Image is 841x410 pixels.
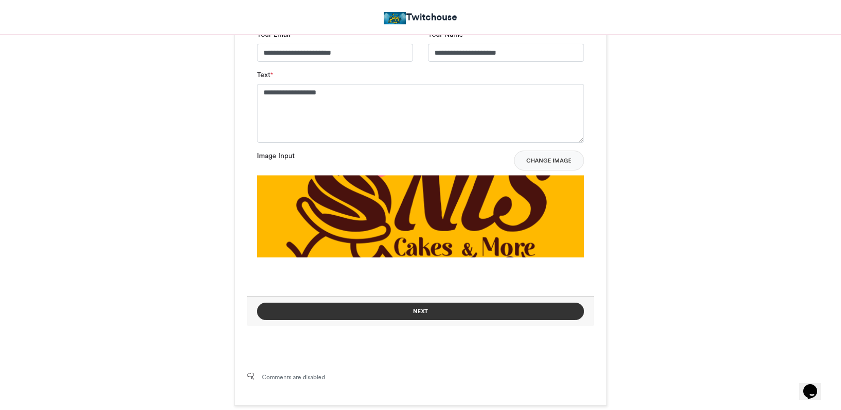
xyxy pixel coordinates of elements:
label: Your Name [428,29,466,40]
button: Change Image [514,151,584,170]
label: Your Email [257,29,293,40]
span: Comments are disabled [262,373,325,382]
label: Text [257,70,273,80]
a: Twitchouse [384,10,457,24]
img: Twitchouse Marketing [384,12,406,24]
label: Image Input [257,151,295,161]
button: Next [257,303,584,320]
iframe: chat widget [799,370,831,400]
